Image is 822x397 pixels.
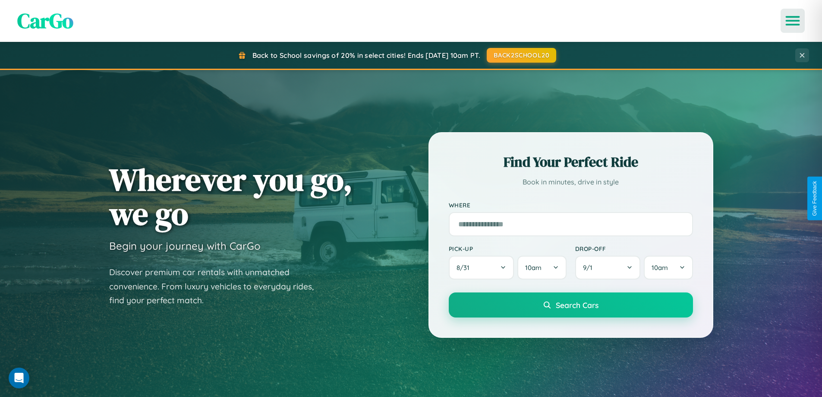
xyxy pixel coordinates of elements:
span: Search Cars [556,300,598,310]
button: Open menu [781,9,805,33]
span: Back to School savings of 20% in select cities! Ends [DATE] 10am PT. [252,51,480,60]
button: 8/31 [449,256,514,279]
h2: Find Your Perfect Ride [449,152,693,172]
h1: Wherever you go, we go [109,162,353,231]
span: 9 / 1 [583,264,597,272]
span: 10am [525,264,542,272]
button: BACK2SCHOOL20 [487,48,556,63]
button: 10am [644,256,693,279]
div: Open Intercom Messenger [9,368,29,388]
label: Pick-up [449,245,567,252]
button: 10am [517,256,566,279]
button: 9/1 [575,256,641,279]
span: 10am [652,264,668,272]
p: Book in minutes, drive in style [449,176,693,188]
p: Discover premium car rentals with unmatched convenience. From luxury vehicles to everyday rides, ... [109,265,325,308]
label: Drop-off [575,245,693,252]
label: Where [449,201,693,209]
span: 8 / 31 [457,264,474,272]
div: Give Feedback [812,181,818,216]
span: CarGo [17,6,73,35]
h3: Begin your journey with CarGo [109,239,261,252]
button: Search Cars [449,292,693,318]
